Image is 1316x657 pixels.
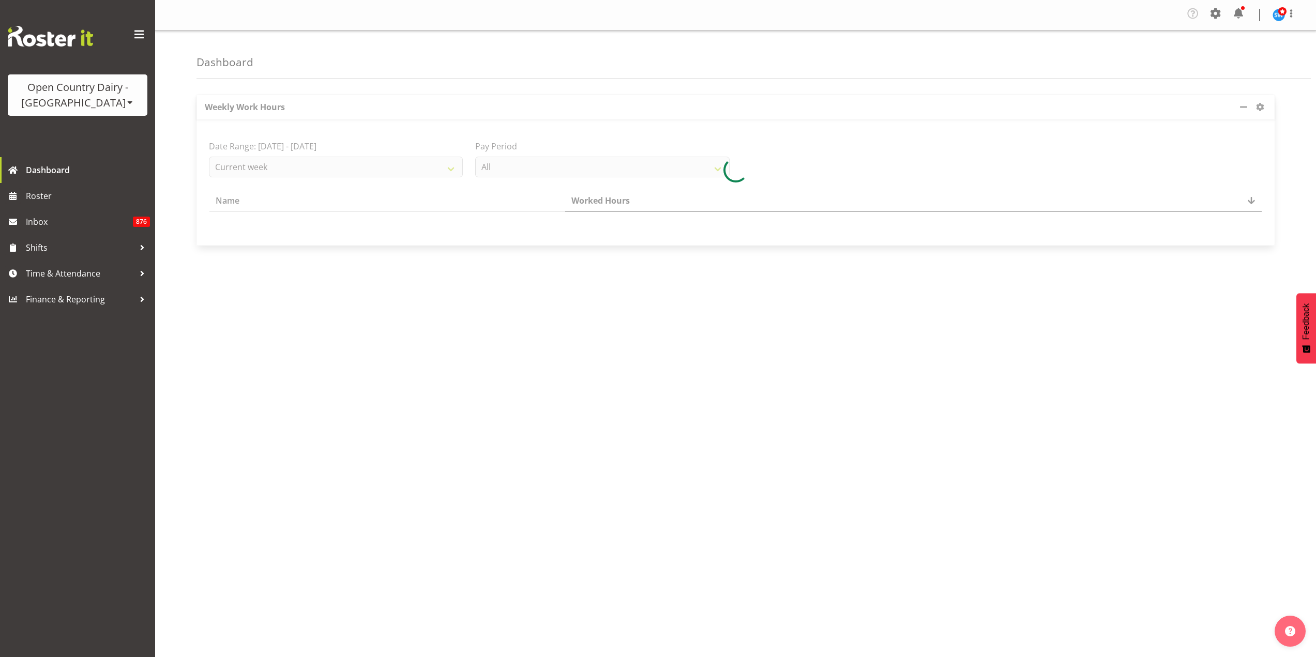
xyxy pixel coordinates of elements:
[26,214,133,230] span: Inbox
[1296,293,1316,363] button: Feedback - Show survey
[18,80,137,111] div: Open Country Dairy - [GEOGRAPHIC_DATA]
[133,217,150,227] span: 876
[26,162,150,178] span: Dashboard
[26,240,134,255] span: Shifts
[1302,303,1311,340] span: Feedback
[196,56,253,68] h4: Dashboard
[8,26,93,47] img: Rosterit website logo
[26,292,134,307] span: Finance & Reporting
[1273,9,1285,21] img: steve-webb8258.jpg
[26,188,150,204] span: Roster
[26,266,134,281] span: Time & Attendance
[1285,626,1295,636] img: help-xxl-2.png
